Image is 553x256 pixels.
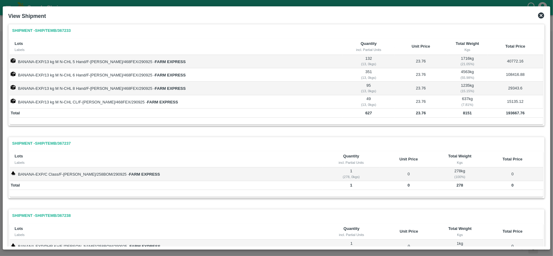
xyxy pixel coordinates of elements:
td: 4563 kg [447,68,487,82]
td: 15135.12 [487,95,543,109]
td: BANANA-EXP/13 kg M N-CHL 6 Hand/F-[PERSON_NAME]/468FEX/290925 - [10,68,343,82]
b: Total [11,183,20,187]
td: 0 [482,167,543,181]
div: ( 100 %) [439,246,481,252]
td: 49 [343,95,394,109]
td: 23.76 [394,55,448,68]
td: 351 [343,68,394,82]
b: 23.76 [416,111,426,115]
b: 0 [511,183,514,187]
div: ( 21.05 %) [449,61,486,67]
td: 0 [380,240,438,253]
strong: FARM EXPRESS [129,244,160,249]
b: Total Price [505,44,525,49]
b: Total Weight [448,226,472,231]
img: box [11,72,15,76]
img: weight [11,243,15,248]
b: Total Weight [456,41,479,46]
div: Labels [15,232,319,237]
b: 0 [408,183,410,187]
div: Kgs [443,232,477,237]
td: 40772.16 [487,55,543,68]
div: Kgs [443,160,477,165]
td: BANANA-EXP/PHR Kg/F-[PERSON_NAME]/258BOM/290925 - [10,240,323,253]
td: 23.76 [394,68,448,82]
td: BANANA-EXP/C Class/F-[PERSON_NAME]/258BOM/290925 - [10,167,323,181]
td: 23.76 [394,95,448,109]
div: ( 13, 0 kgs) [344,61,394,67]
td: 23.76 [394,82,448,95]
b: Total Price [503,229,523,234]
b: Quantity [361,41,377,46]
b: Unit Price [412,44,430,49]
b: 8151 [463,111,472,115]
a: Shipment -SHIP/TEMB/367233 [10,25,73,36]
div: Labels [15,160,318,165]
div: ( 13, 0 kgs) [344,75,394,80]
b: Total Price [503,157,523,161]
b: Unit Price [400,229,418,234]
img: box [11,58,15,63]
b: Total [11,111,20,115]
div: incl. Partial Units [348,47,389,52]
div: Kgs [452,47,483,52]
div: Labels [15,47,338,52]
a: Shipment -SHIP/TEMB/367238 [10,211,73,221]
td: 108416.88 [487,68,543,82]
td: 132 [343,55,394,68]
b: View Shipment [8,13,46,19]
strong: FARM EXPRESS [147,100,178,104]
td: BANANA-EXP/13 kg M N-CHL 5 Hand/F-[PERSON_NAME]/468FEX/290925 - [10,55,343,68]
div: ( 13, 0 kgs) [344,102,394,107]
strong: FARM EXPRESS [155,59,186,64]
strong: FARM EXPRESS [155,73,186,77]
strong: FARM EXPRESS [155,86,186,91]
b: Lots [15,41,23,46]
td: BANANA-EXP/13 kg M N-CHL 8 Hand/F-[PERSON_NAME]/468FEX/290925 - [10,82,343,95]
div: ( 15.15 %) [449,88,486,94]
div: ( 100 %) [439,174,481,180]
td: 1 kg [438,240,482,253]
b: Quantity [343,154,359,158]
b: 278 [456,183,463,187]
td: 278 kg [438,167,482,181]
a: Shipment -SHIP/TEMB/367237 [10,138,73,149]
b: Quantity [343,226,360,231]
div: ( 7.81 %) [449,102,486,107]
div: incl. Partial Units [328,232,375,237]
b: Lots [15,154,23,158]
b: Lots [15,226,23,231]
b: Total Weight [448,154,472,158]
div: incl. Partial Units [328,160,374,165]
img: weight [11,171,15,176]
td: 1 [323,240,380,253]
b: 627 [365,111,372,115]
strong: FARM EXPRESS [129,172,160,177]
td: 1235 kg [447,82,487,95]
td: 1 [323,167,379,181]
img: box [11,99,15,103]
div: ( 13, 0 kgs) [344,88,394,94]
td: 0 [380,167,438,181]
td: 0 [482,240,543,253]
td: 637 kg [447,95,487,109]
div: ( 1, 0 kgs) [324,246,379,252]
b: Unit Price [400,157,418,161]
b: 1 [350,183,352,187]
div: ( 278, 0 kgs) [324,174,379,180]
td: 29343.6 [487,82,543,95]
td: BANANA-EXP/13 kg M N-CHL CL/F-[PERSON_NAME]/468FEX/290925 - [10,95,343,109]
img: box [11,85,15,90]
td: 95 [343,82,394,95]
b: 193667.76 [506,111,524,115]
td: 1716 kg [447,55,487,68]
div: ( 55.98 %) [449,75,486,80]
